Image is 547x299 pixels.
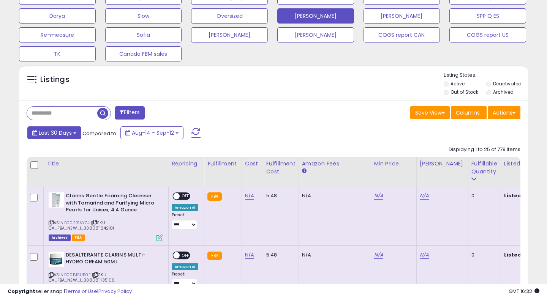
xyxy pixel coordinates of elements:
[245,192,254,200] a: N/A
[66,252,158,268] b: DESALTERANTE CLARINS MULTI-HYDRO CREAM 50ML
[374,251,383,259] a: N/A
[64,220,90,226] a: B002R1AY74
[488,106,520,119] button: Actions
[266,160,296,176] div: Fulfillment Cost
[266,192,293,199] div: 5.48
[180,193,192,200] span: OFF
[49,192,163,240] div: ASIN:
[172,204,198,211] div: Amazon AI
[172,212,198,230] div: Preset:
[493,80,522,87] label: Deactivated
[40,74,70,85] h5: Listings
[449,146,520,153] div: Displaying 1 to 25 of 779 items
[49,234,71,241] span: Listings that have been deleted from Seller Central
[72,234,85,241] span: FBA
[49,192,64,208] img: 41Zy07wdl4L._SL40_.jpg
[245,251,254,259] a: N/A
[277,27,354,42] button: [PERSON_NAME]
[449,8,526,24] button: SPP Q ES
[449,27,526,42] button: COGS report US
[420,160,465,168] div: [PERSON_NAME]
[364,27,440,42] button: COGS report CAN
[105,27,182,42] button: Sofia
[47,160,165,168] div: Title
[374,192,383,200] a: N/A
[493,89,514,95] label: Archived
[49,252,64,267] img: 41fcpqWhH+L._SL40_.jpg
[456,109,480,116] span: Columns
[120,126,183,139] button: Aug-14 - Sep-12
[132,129,174,137] span: Aug-14 - Sep-12
[39,129,72,137] span: Last 30 Days
[451,89,478,95] label: Out of Stock
[8,288,35,295] strong: Copyright
[172,263,198,270] div: Amazon AI
[302,192,365,199] div: N/A
[420,251,429,259] a: N/A
[451,80,465,87] label: Active
[27,126,81,139] button: Last 30 Days
[471,192,495,199] div: 0
[172,160,201,168] div: Repricing
[509,288,539,295] span: 2025-10-13 16:32 GMT
[451,106,487,119] button: Columns
[65,288,97,295] a: Terms of Use
[66,192,158,216] b: Clarins Gentle Foaming Cleanser with Tamarind and Purifying Micro Pearls for Unisex, 4.4 Ounce
[302,160,368,168] div: Amazon Fees
[374,160,413,168] div: Min Price
[19,27,96,42] button: Re-measure
[504,251,539,258] b: Listed Price:
[410,106,450,119] button: Save View
[302,252,365,258] div: N/A
[420,192,429,200] a: N/A
[471,160,498,176] div: Fulfillable Quantity
[49,252,163,292] div: ASIN:
[207,160,238,168] div: Fulfillment
[105,46,182,61] button: Canada FBM sales
[504,192,539,199] b: Listed Price:
[266,252,293,258] div: 5.48
[277,8,354,24] button: [PERSON_NAME]
[302,168,307,175] small: Amazon Fees.
[471,252,495,258] div: 0
[172,272,198,289] div: Preset:
[191,8,268,24] button: Oversized
[245,160,260,168] div: Cost
[444,72,528,79] p: Listing States:
[19,46,96,61] button: TK
[82,130,117,137] span: Compared to:
[180,252,192,258] span: OFF
[19,8,96,24] button: Darya
[191,27,268,42] button: [PERSON_NAME]
[115,106,144,120] button: Filters
[98,288,132,295] a: Privacy Policy
[364,8,440,24] button: [PERSON_NAME]
[49,220,114,231] span: | SKU: CA_FBA_NEW_1_3380811242101
[105,8,182,24] button: Slow
[207,252,221,260] small: FBA
[8,288,132,295] div: seller snap | |
[207,192,221,201] small: FBA
[64,272,91,278] a: B00BJSHB0E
